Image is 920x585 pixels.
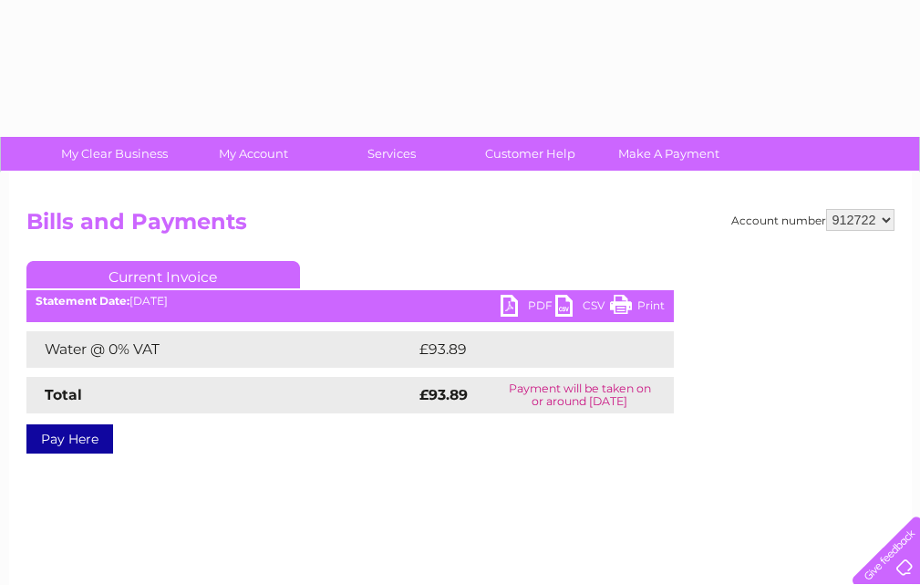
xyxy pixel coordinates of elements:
[486,377,674,413] td: Payment will be taken on or around [DATE]
[594,137,744,171] a: Make A Payment
[178,137,328,171] a: My Account
[26,295,674,308] div: [DATE]
[36,294,129,308] b: Statement Date:
[26,261,300,288] a: Current Invoice
[501,295,555,321] a: PDF
[455,137,605,171] a: Customer Help
[731,209,894,231] div: Account number
[316,137,467,171] a: Services
[26,424,113,454] a: Pay Here
[45,386,82,403] strong: Total
[415,331,638,368] td: £93.89
[26,209,894,244] h2: Bills and Payments
[39,137,190,171] a: My Clear Business
[610,295,665,321] a: Print
[419,386,468,403] strong: £93.89
[26,331,415,368] td: Water @ 0% VAT
[555,295,610,321] a: CSV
